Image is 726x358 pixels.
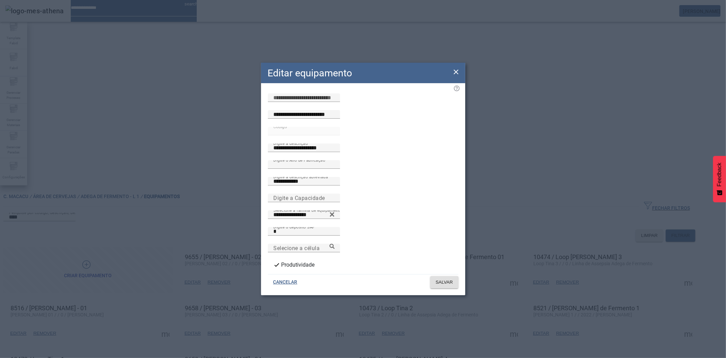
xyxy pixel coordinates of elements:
mat-label: Selecione a célula [273,245,320,251]
label: Produtividade [280,261,315,269]
span: SALVAR [436,279,453,286]
button: Feedback - Mostrar pesquisa [713,156,726,202]
input: Number [273,244,335,252]
mat-label: Código [273,124,287,129]
button: CANCELAR [268,276,303,288]
mat-label: Digite o depósito SAP [273,224,315,229]
mat-label: Digite a descrição [273,141,308,146]
mat-label: Digite a descrição abreviada [273,174,328,179]
mat-label: Selecione a família de equipamento [273,208,342,212]
h2: Editar equipamento [268,66,352,80]
mat-label: Digite a Capacidade [273,195,325,201]
span: CANCELAR [273,279,297,286]
button: SALVAR [430,276,458,288]
mat-label: Digite o Ano de Fabricação [273,158,325,162]
input: Number [273,211,335,219]
span: Feedback [716,163,723,187]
